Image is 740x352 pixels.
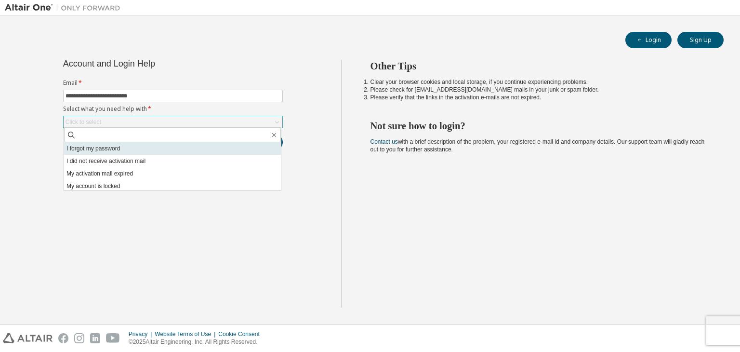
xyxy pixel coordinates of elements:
[106,333,120,343] img: youtube.svg
[370,86,707,94] li: Please check for [EMAIL_ADDRESS][DOMAIN_NAME] mails in your junk or spam folder.
[63,60,239,68] div: Account and Login Help
[64,116,282,128] div: Click to select
[5,3,125,13] img: Altair One
[129,338,265,346] p: © 2025 Altair Engineering, Inc. All Rights Reserved.
[370,78,707,86] li: Clear your browser cookies and local storage, if you continue experiencing problems.
[90,333,100,343] img: linkedin.svg
[129,330,155,338] div: Privacy
[63,79,283,87] label: Email
[218,330,265,338] div: Cookie Consent
[370,94,707,101] li: Please verify that the links in the activation e-mails are not expired.
[63,105,283,113] label: Select what you need help with
[370,120,707,132] h2: Not sure how to login?
[625,32,672,48] button: Login
[74,333,84,343] img: instagram.svg
[370,60,707,72] h2: Other Tips
[3,333,53,343] img: altair_logo.svg
[677,32,724,48] button: Sign Up
[370,138,705,153] span: with a brief description of the problem, your registered e-mail id and company details. Our suppo...
[370,138,398,145] a: Contact us
[155,330,218,338] div: Website Terms of Use
[64,142,281,155] li: I forgot my password
[58,333,68,343] img: facebook.svg
[66,118,101,126] div: Click to select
